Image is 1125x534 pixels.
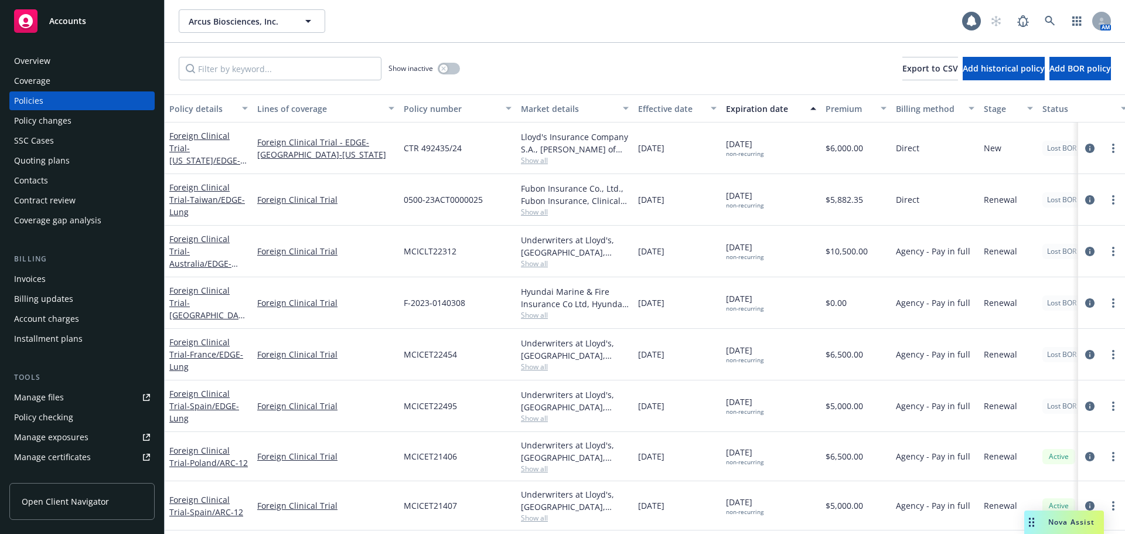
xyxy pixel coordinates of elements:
a: Foreign Clinical Trial [257,400,394,412]
div: Coverage [14,72,50,90]
div: Hyundai Marine & Fire Insurance Co Ltd, Hyundai Insurance, Clinical Trials Insurance Services Lim... [521,285,629,310]
a: Manage claims [9,468,155,487]
div: Lloyd's Insurance Company S.A., [PERSON_NAME] of London, Clinical Trials Insurance Services Limit... [521,131,629,155]
a: more [1106,244,1120,259]
div: Manage exposures [14,428,88,447]
span: MCICET21406 [404,450,457,462]
button: Lines of coverage [253,94,399,123]
a: Search [1038,9,1062,33]
div: non-recurring [726,458,763,466]
div: Contract review [14,191,76,210]
span: Agency - Pay in full [896,348,970,360]
span: Agency - Pay in full [896,450,970,462]
span: [DATE] [638,297,664,309]
div: Invoices [14,270,46,288]
a: Foreign Clinical Trial [257,450,394,462]
span: - Taiwan/EDGE-Lung [169,194,245,217]
a: Account charges [9,309,155,328]
span: $6,000.00 [826,142,863,154]
a: Foreign Clinical Trial [257,499,394,512]
a: Manage files [9,388,155,407]
span: Active [1047,451,1071,462]
a: SSC Cases [9,131,155,150]
div: Billing [9,253,155,265]
a: more [1106,296,1120,310]
span: $10,500.00 [826,245,868,257]
span: Lost BOR [1047,401,1076,411]
div: Underwriters at Lloyd's, [GEOGRAPHIC_DATA], [PERSON_NAME] of [GEOGRAPHIC_DATA], Clinical Trials I... [521,488,629,513]
div: Quoting plans [14,151,70,170]
div: Installment plans [14,329,83,348]
span: - Spain/EDGE-Lung [169,400,239,424]
a: more [1106,348,1120,362]
div: Market details [521,103,616,115]
div: Contacts [14,171,48,190]
a: Policies [9,91,155,110]
a: Contract review [9,191,155,210]
span: Agency - Pay in full [896,400,970,412]
span: F-2023-0140308 [404,297,465,309]
span: Show all [521,464,629,474]
div: Fubon Insurance Co., Ltd., Fubon Insurance, Clinical Trials Insurance Services Limited (CTIS) [521,182,629,207]
a: circleInformation [1083,450,1097,464]
span: [DATE] [726,138,763,158]
button: Premium [821,94,891,123]
button: Effective date [633,94,721,123]
span: Show all [521,207,629,217]
div: Drag to move [1024,511,1039,534]
span: Export to CSV [902,63,958,74]
span: Agency - Pay in full [896,297,970,309]
a: Foreign Clinical Trial [169,182,245,217]
a: Foreign Clinical Trial [169,494,243,518]
div: non-recurring [726,253,763,261]
span: Direct [896,193,919,206]
span: Show all [521,259,629,268]
span: [DATE] [726,396,763,416]
span: Renewal [984,348,1017,360]
div: Effective date [638,103,704,115]
span: Accounts [49,16,86,26]
a: Policy changes [9,111,155,130]
a: Foreign Clinical Trial - EDGE-[GEOGRAPHIC_DATA]-[US_STATE] [257,136,394,161]
a: Manage exposures [9,428,155,447]
a: Foreign Clinical Trial [169,285,243,333]
span: [DATE] [638,499,664,512]
span: Lost BOR [1047,143,1076,154]
button: Nova Assist [1024,511,1104,534]
a: circleInformation [1083,141,1097,155]
a: Invoices [9,270,155,288]
a: Report a Bug [1011,9,1035,33]
div: Manage files [14,388,64,407]
div: non-recurring [726,202,763,209]
button: Export to CSV [902,57,958,80]
span: [DATE] [638,142,664,154]
a: Policy checking [9,408,155,427]
span: $0.00 [826,297,847,309]
span: [DATE] [638,245,664,257]
span: - Spain/ARC-12 [187,506,243,518]
div: Underwriters at Lloyd's, [GEOGRAPHIC_DATA], [PERSON_NAME] of [GEOGRAPHIC_DATA], Clinical Trials I... [521,234,629,259]
span: MCICET22454 [404,348,457,360]
span: $6,500.00 [826,450,863,462]
button: Market details [516,94,633,123]
span: [DATE] [638,193,664,206]
a: circleInformation [1083,499,1097,513]
a: Foreign Clinical Trial [257,245,394,257]
span: - Australia/EDGE-Lung [169,246,238,281]
a: Contacts [9,171,155,190]
a: more [1106,193,1120,207]
span: $5,882.35 [826,193,863,206]
span: Renewal [984,193,1017,206]
span: [DATE] [638,450,664,462]
div: Overview [14,52,50,70]
div: SSC Cases [14,131,54,150]
a: circleInformation [1083,296,1097,310]
span: Open Client Navigator [22,495,109,508]
a: Foreign Clinical Trial [257,348,394,360]
button: Expiration date [721,94,821,123]
span: [DATE] [726,241,763,261]
a: more [1106,141,1120,155]
span: Renewal [984,499,1017,512]
div: Policy checking [14,408,73,427]
a: circleInformation [1083,244,1097,259]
